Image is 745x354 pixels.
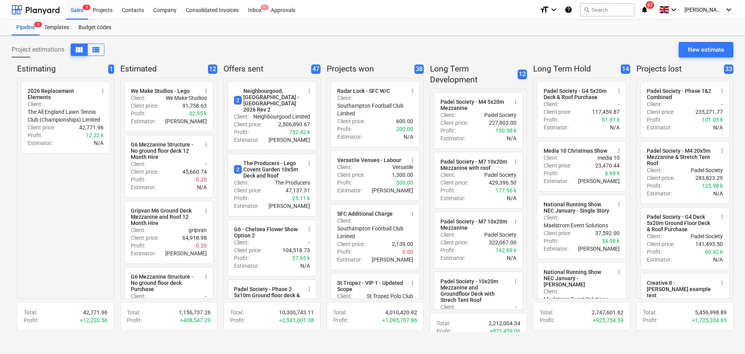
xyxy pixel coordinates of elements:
[74,20,116,35] a: Budget codes
[131,88,190,94] div: We Make Studios - Lego
[647,190,672,197] p: Estimator :
[292,254,310,262] p: 37.65 k
[165,249,207,257] p: [PERSON_NAME]
[409,280,416,286] span: more_vert
[507,254,516,262] p: N/A
[253,113,310,120] p: Neighbourgood Limited
[616,201,622,208] span: more_vert
[269,136,310,144] p: [PERSON_NAME]
[440,194,465,202] p: Estimator :
[205,160,207,168] p: -
[269,202,310,210] p: [PERSON_NAME]
[131,226,146,234] p: Client :
[203,141,209,148] span: more_vert
[308,239,310,246] p: -
[234,194,249,202] p: Profit :
[223,64,308,75] p: Offers sent
[234,120,262,128] p: Client price :
[306,88,312,94] span: more_vert
[131,168,158,176] p: Client price :
[440,218,508,231] div: Padel Society - M7 10x20m Mezzanine
[234,136,259,144] p: Estimator :
[513,99,519,105] span: more_vert
[440,179,468,187] p: Client price :
[28,131,42,139] p: Profit :
[440,119,468,127] p: Client price :
[131,102,158,110] p: Client price :
[230,309,243,316] p: Total :
[533,64,618,75] p: Long Term Hold
[131,242,146,249] p: Profit :
[24,309,37,316] p: Total :
[292,194,310,202] p: 25.11 k
[337,88,390,94] div: Radar Lock - SFC W/C
[289,128,310,136] p: 732.42 k
[131,274,198,292] div: G6 Mezzanine Structure - No ground floor deck Purchase
[392,163,413,171] p: Versatile
[484,111,516,119] p: Padel Society
[337,217,352,225] p: Client :
[337,187,362,194] p: Estimator :
[565,5,572,14] i: Knowledge base
[430,64,515,85] p: Long Term Development
[337,179,352,187] p: Profit :
[333,309,347,316] p: Total :
[40,20,74,35] div: Templates
[337,211,393,217] div: SFC Additional Charge
[719,214,725,220] span: more_vert
[414,65,424,74] span: 38
[507,194,516,202] p: N/A
[234,88,301,113] div: Neighbourgood, [GEOGRAPHIC_DATA] - [GEOGRAPHIC_DATA] 2026 Rev 2
[706,317,745,354] div: Chat Widget
[616,88,622,94] span: more_vert
[702,182,723,190] p: 125.98 k
[544,148,607,154] div: Media 10 Christmas Show
[83,5,90,10] span: 5
[205,292,207,300] p: -
[17,64,105,75] p: Estimating
[647,148,714,166] div: Padel Society - M4 20x5m Mezzanine & Stretch Tent Roof
[337,292,352,300] p: Client :
[544,88,611,100] div: Padel Society - G4 5x20m Deck & Roof Purchase
[688,45,724,55] div: New estimate
[382,316,417,324] p: + 1,095,707.86
[337,125,352,133] p: Profit :
[12,20,40,35] a: Pipeline5
[234,262,259,270] p: Estimator :
[306,160,312,166] span: more_vert
[337,248,352,256] p: Profit :
[695,174,723,182] p: 283,823.29
[131,160,146,168] p: Client :
[337,256,362,263] p: Estimator :
[584,7,590,13] span: search
[100,88,106,94] span: more_vert
[409,157,416,163] span: more_vert
[721,100,723,108] p: -
[440,99,508,111] div: Padel Society - M4 5x20m Mezzanine
[440,303,455,311] p: Client :
[166,94,207,102] p: We Make Studios
[515,303,516,311] p: -
[440,231,455,239] p: Client :
[496,246,516,254] p: 142.69 k
[713,256,723,263] p: N/A
[279,316,314,324] p: + 2,541,001.38
[91,45,100,54] span: View as columns
[489,319,520,327] p: 2,212,004.34
[197,183,207,191] p: N/A
[234,286,301,305] div: Padel Society - Phase 2 5x10m Ground floor deck & Roof
[79,124,104,131] p: 42,771.96
[602,237,620,245] p: 34.98 k
[234,179,249,187] p: Client :
[544,124,568,131] p: Estimator :
[12,44,104,56] div: Project estimations
[437,327,451,335] p: Profit :
[679,42,733,58] button: New estimate
[580,3,634,16] button: Search
[544,221,608,229] p: Maelstrom Event Solutions
[234,226,301,239] div: G6 - Chelsea Flower Show Option 2
[592,309,624,316] p: 2,747,601.62
[127,309,140,316] p: Total :
[549,5,558,14] i: keyboard_arrow_down
[12,20,40,35] div: Pipeline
